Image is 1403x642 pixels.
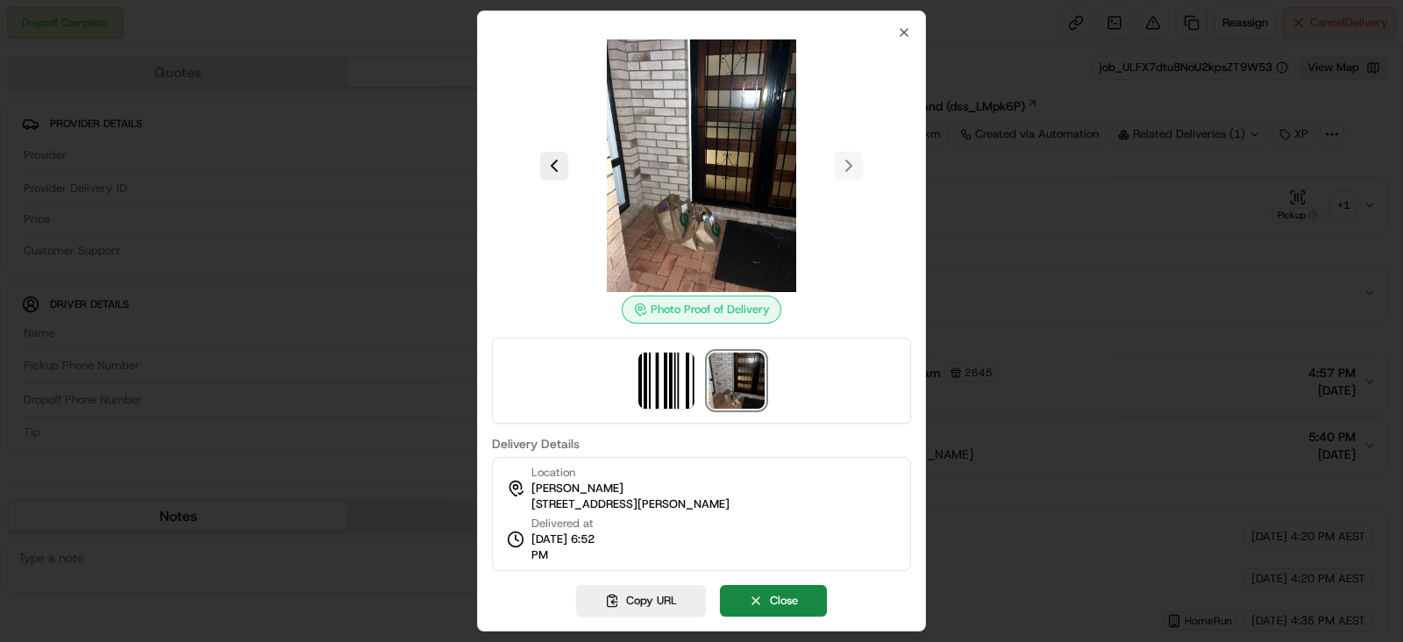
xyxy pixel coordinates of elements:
[531,531,612,563] span: [DATE] 6:52 PM
[531,496,730,512] span: [STREET_ADDRESS][PERSON_NAME]
[638,353,694,409] img: barcode_scan_on_pickup image
[709,353,765,409] img: photo_proof_of_delivery image
[531,465,575,481] span: Location
[720,585,827,617] button: Close
[622,296,781,324] div: Photo Proof of Delivery
[492,438,911,450] label: Delivery Details
[531,516,612,531] span: Delivered at
[575,39,828,292] img: photo_proof_of_delivery image
[531,481,623,496] span: [PERSON_NAME]
[576,585,706,617] button: Copy URL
